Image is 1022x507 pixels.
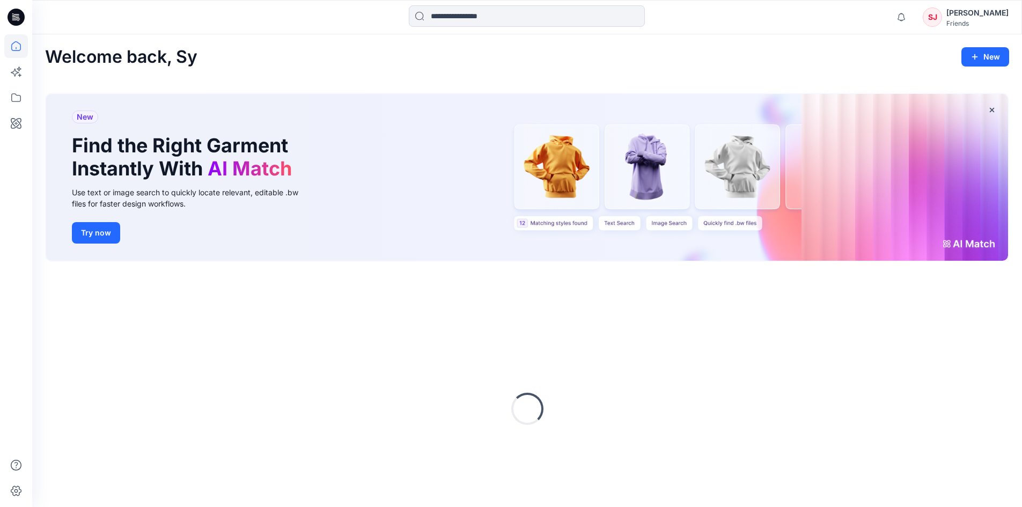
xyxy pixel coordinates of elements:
button: New [961,47,1009,67]
span: AI Match [208,157,292,180]
h2: Welcome back, Sy [45,47,197,67]
div: [PERSON_NAME] [946,6,1009,19]
div: Use text or image search to quickly locate relevant, editable .bw files for faster design workflows. [72,187,313,209]
button: Try now [72,222,120,244]
div: Friends [946,19,1009,27]
span: New [77,111,93,123]
div: SJ [923,8,942,27]
h1: Find the Right Garment Instantly With [72,134,297,180]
